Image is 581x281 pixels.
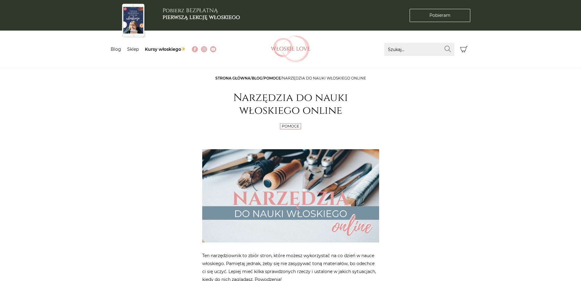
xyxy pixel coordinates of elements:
[181,47,185,51] img: ✨
[457,43,471,56] button: Koszyk
[410,9,470,22] a: Pobieram
[384,43,454,56] input: Szukaj...
[215,76,250,80] a: Strona główna
[282,124,299,128] a: Pomoce
[163,7,240,20] h3: Pobierz BEZPŁATNĄ
[252,76,262,80] a: Blog
[271,35,310,63] img: Włoskielove
[145,46,186,52] a: Kursy włoskiego
[282,76,366,80] span: Narzędzia do nauki włoskiego online
[111,46,121,52] a: Blog
[429,12,450,19] span: Pobieram
[127,46,139,52] a: Sklep
[163,13,240,21] b: pierwszą lekcję włoskiego
[264,76,281,80] a: Pomoce
[215,76,366,80] span: / / /
[202,91,379,117] h1: Narzędzia do nauki włoskiego online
